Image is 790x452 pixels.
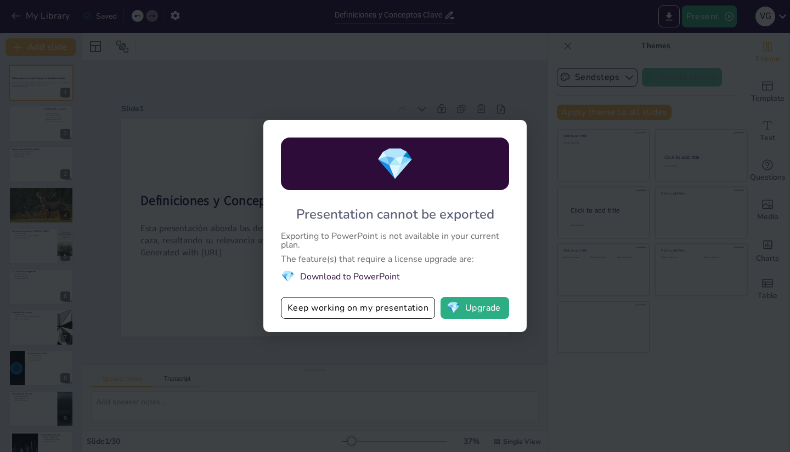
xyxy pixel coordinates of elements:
[281,297,435,319] button: Keep working on my presentation
[281,255,509,264] div: The feature(s) that require a license upgrade are:
[441,297,509,319] button: diamondUpgrade
[281,269,509,284] li: Download to PowerPoint
[376,143,414,185] span: diamond
[281,232,509,249] div: Exporting to PowerPoint is not available in your current plan.
[281,269,295,284] span: diamond
[447,302,460,313] span: diamond
[296,205,494,223] div: Presentation cannot be exported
